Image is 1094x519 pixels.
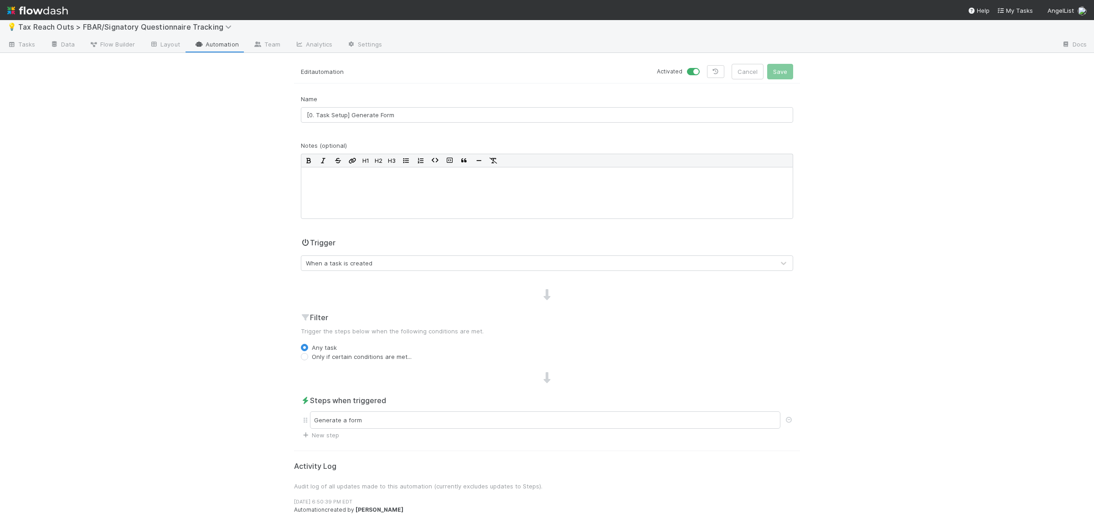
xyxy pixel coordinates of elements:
p: Audit log of all updates made to this automation (currently excludes updates to Steps). [294,482,800,491]
button: Remove Format [486,154,501,167]
label: Notes (optional) [301,141,347,150]
h2: Steps when triggered [301,395,793,406]
button: Strikethrough [330,154,345,167]
button: Bullet List [398,154,413,167]
a: Data [43,38,82,52]
a: Settings [340,38,389,52]
img: avatar_45ea4894-10ca-450f-982d-dabe3bd75b0b.png [1078,6,1087,16]
label: Only if certain conditions are met... [312,352,412,361]
button: Edit Link [345,154,360,167]
button: Cancel [732,64,764,79]
img: logo-inverted-e16ddd16eac7371096b0.svg [7,3,68,18]
div: Help [968,6,990,15]
button: Code Block [442,154,457,167]
button: Bold [301,154,316,167]
a: New step [301,431,339,439]
h5: Activity Log [294,462,800,471]
a: Docs [1054,38,1094,52]
label: Any task [312,343,337,352]
button: Blockquote [457,154,471,167]
span: My Tasks [997,7,1033,14]
a: My Tasks [997,6,1033,15]
button: Code [428,154,442,167]
h2: Filter [301,312,793,323]
button: Horizontal Rule [471,154,486,167]
button: Italic [316,154,330,167]
strong: [PERSON_NAME] [356,506,403,513]
label: Name [301,94,317,104]
button: Save [767,64,793,79]
span: Tax Reach Outs > FBAR/Signatory Questionnaire Tracking [18,22,236,31]
button: H1 [360,154,372,167]
span: Tasks [7,40,36,49]
small: Activated [657,67,682,76]
a: Analytics [288,38,340,52]
a: Team [246,38,288,52]
p: Edit automation [301,65,540,79]
div: When a task is created [306,259,372,268]
div: Generate a form [310,411,780,429]
span: 💡 [7,23,16,31]
span: AngelList [1048,7,1074,14]
span: Flow Builder [89,40,135,49]
h2: Trigger [301,237,335,248]
button: Ordered List [413,154,428,167]
button: H2 [372,154,385,167]
a: Flow Builder [82,38,142,52]
div: Automation created by [294,506,809,514]
p: Trigger the steps below when the following conditions are met. [301,327,793,336]
a: Automation [187,38,246,52]
div: [DATE] 6:50:39 PM EDT [294,498,809,506]
button: H3 [385,154,398,167]
a: Layout [142,38,187,52]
